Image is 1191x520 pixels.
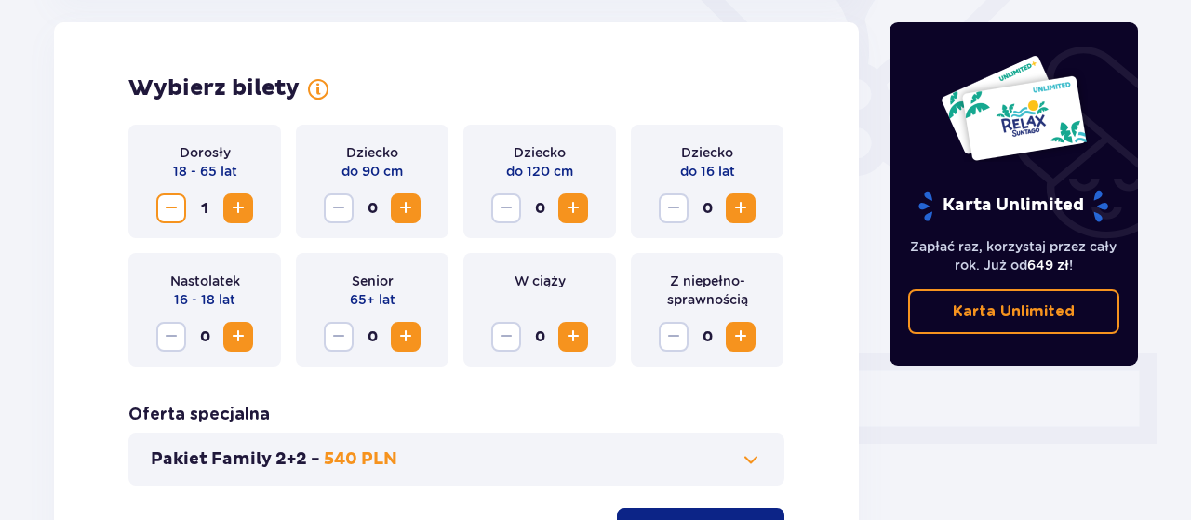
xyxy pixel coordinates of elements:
[391,322,421,352] button: Zwiększ
[180,143,231,162] p: Dorosły
[515,272,566,290] p: W ciąży
[659,322,689,352] button: Zmniejsz
[680,162,735,180] p: do 16 lat
[908,237,1120,274] p: Zapłać raz, korzystaj przez cały rok. Już od !
[350,290,395,309] p: 65+ lat
[357,322,387,352] span: 0
[514,143,566,162] p: Dziecko
[917,190,1110,222] p: Karta Unlimited
[940,54,1088,162] img: Dwie karty całoroczne do Suntago z napisem 'UNLIMITED RELAX', na białym tle z tropikalnymi liśćmi...
[491,193,521,223] button: Zmniejsz
[324,322,354,352] button: Zmniejsz
[174,290,235,309] p: 16 - 18 lat
[558,322,588,352] button: Zwiększ
[151,448,762,471] button: Pakiet Family 2+2 -540 PLN
[681,143,733,162] p: Dziecko
[128,404,270,426] h3: Oferta specjalna
[659,193,689,223] button: Zmniejsz
[128,74,300,102] h2: Wybierz bilety
[506,162,573,180] p: do 120 cm
[525,193,555,223] span: 0
[346,143,398,162] p: Dziecko
[324,193,354,223] button: Zmniejsz
[558,193,588,223] button: Zwiększ
[190,193,220,223] span: 1
[170,272,240,290] p: Nastolatek
[491,322,521,352] button: Zmniejsz
[1027,258,1069,273] span: 649 zł
[156,322,186,352] button: Zmniejsz
[324,448,397,471] p: 540 PLN
[692,322,722,352] span: 0
[726,322,756,352] button: Zwiększ
[646,272,769,309] p: Z niepełno­sprawnością
[341,162,403,180] p: do 90 cm
[151,448,320,471] p: Pakiet Family 2+2 -
[352,272,394,290] p: Senior
[223,193,253,223] button: Zwiększ
[156,193,186,223] button: Zmniejsz
[525,322,555,352] span: 0
[908,289,1120,334] a: Karta Unlimited
[391,193,421,223] button: Zwiększ
[173,162,237,180] p: 18 - 65 lat
[190,322,220,352] span: 0
[726,193,756,223] button: Zwiększ
[692,193,722,223] span: 0
[357,193,387,223] span: 0
[223,322,253,352] button: Zwiększ
[953,301,1075,322] p: Karta Unlimited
